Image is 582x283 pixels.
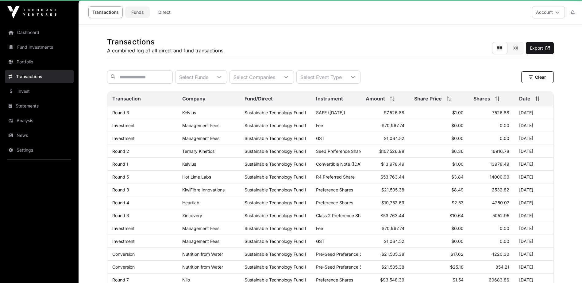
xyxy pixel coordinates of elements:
[492,110,509,115] span: 7526.88
[245,187,306,192] a: Sustainable Technology Fund I
[500,226,509,231] span: 0.00
[490,174,509,179] span: 14000.90
[175,71,212,83] div: Select Funds
[514,145,553,158] td: [DATE]
[182,213,202,218] a: Zincovery
[521,71,554,83] button: Clear
[519,95,530,102] span: Date
[316,123,323,128] span: Fee
[451,187,464,192] span: $8.49
[245,174,306,179] a: Sustainable Technology Fund I
[514,119,553,132] td: [DATE]
[112,213,129,218] a: Round 3
[450,251,464,257] span: $17.62
[107,37,225,47] h1: Transactions
[500,123,509,128] span: 0.00
[112,264,135,270] a: Conversion
[182,277,190,282] a: Nilo
[453,277,464,282] span: $1.54
[7,6,56,18] img: Icehouse Ventures Logo
[514,261,553,274] td: [DATE]
[361,222,409,235] td: $70,967.74
[452,110,464,115] span: $1.00
[112,110,129,115] a: Round 3
[112,136,135,141] a: Investment
[112,226,135,231] a: Investment
[490,161,509,167] span: 13978.49
[182,200,199,205] a: Heartlab
[451,226,464,231] span: $0.00
[182,161,196,167] a: Kelvius
[5,99,74,113] a: Statements
[452,200,464,205] span: $2.53
[361,145,409,158] td: $107,526.88
[414,95,442,102] span: Share Price
[526,42,554,54] a: Export
[361,209,409,222] td: $53,763.44
[316,213,369,218] span: Class 2 Preference Shares
[245,161,306,167] a: Sustainable Technology Fund I
[245,277,306,282] a: Sustainable Technology Fund I
[5,55,74,69] a: Portfolio
[316,136,325,141] span: GST
[491,149,509,154] span: 16916.78
[451,174,464,179] span: $3.84
[245,95,273,102] span: Fund/Direct
[492,200,509,205] span: 4250.07
[492,187,509,192] span: 2532.82
[316,239,325,244] span: GST
[452,161,464,167] span: $1.00
[112,149,129,154] a: Round 2
[245,239,306,244] a: Sustainable Technology Fund I
[112,187,129,192] a: Round 3
[316,95,343,102] span: Instrument
[514,196,553,209] td: [DATE]
[88,6,123,18] a: Transactions
[182,110,196,115] a: Kelvius
[500,239,509,244] span: 0.00
[316,226,323,231] span: Fee
[514,158,553,171] td: [DATE]
[361,248,409,261] td: -$21,505.38
[451,136,464,141] span: $0.00
[245,200,306,205] a: Sustainable Technology Fund I
[316,200,353,205] span: Preference Shares
[492,213,509,218] span: 5052.95
[451,239,464,244] span: $0.00
[514,248,553,261] td: [DATE]
[361,183,409,196] td: $21,505.38
[489,277,509,282] span: 60683.86
[316,161,368,167] span: Convertible Note ([DATE])
[245,226,306,231] a: Sustainable Technology Fund I
[514,132,553,145] td: [DATE]
[551,254,582,283] iframe: Chat Widget
[495,264,509,270] span: 854.21
[182,149,214,154] a: Ternary Kinetics
[450,264,464,270] span: $25.18
[5,143,74,157] a: Settings
[514,235,553,248] td: [DATE]
[361,132,409,145] td: $1,064.52
[5,40,74,54] a: Fund Investments
[112,174,129,179] a: Round 5
[112,123,135,128] a: Investment
[361,106,409,119] td: $7,526.88
[500,136,509,141] span: 0.00
[245,136,306,141] a: Sustainable Technology Fund I
[316,149,365,154] span: Seed Preference Shares
[316,110,345,115] span: SAFE ([DATE])
[245,264,306,270] a: Sustainable Technology Fund I
[112,251,135,257] a: Conversion
[112,161,128,167] a: Round 1
[152,6,177,18] a: Direct
[5,26,74,39] a: Dashboard
[245,213,306,218] a: Sustainable Technology Fund I
[182,187,225,192] a: KiwiFibre Innovations
[112,277,129,282] a: Round 7
[5,70,74,83] a: Transactions
[182,123,235,128] p: Management Fees
[451,149,464,154] span: $6.36
[182,174,211,179] a: Hot Lime Labs
[361,196,409,209] td: $10,752.69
